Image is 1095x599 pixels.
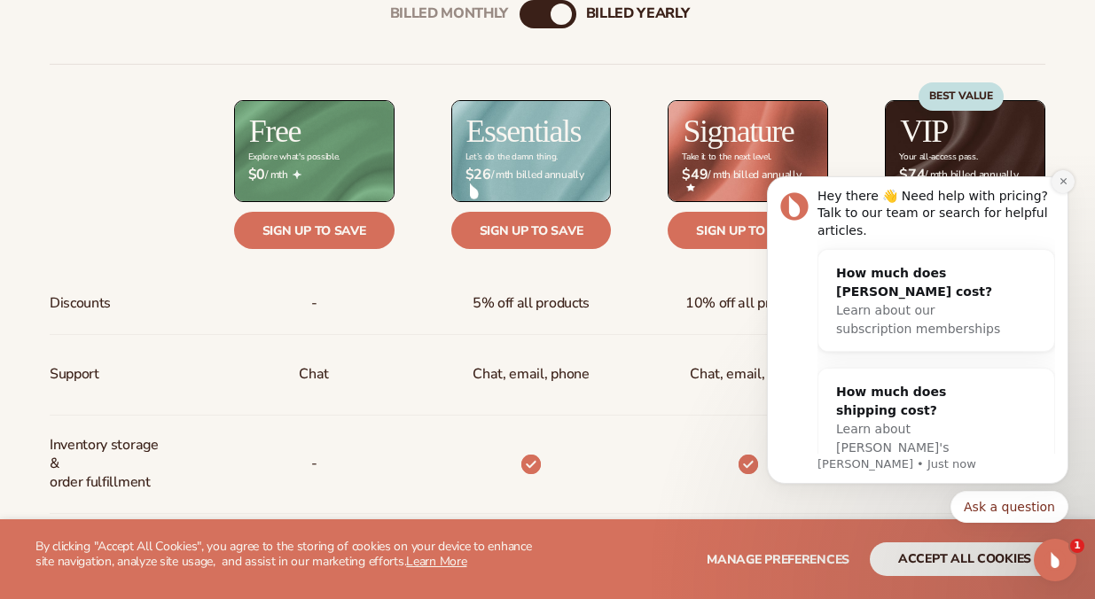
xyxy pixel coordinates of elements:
strong: $0 [248,167,265,183]
h2: VIP [900,115,948,147]
h2: Essentials [466,115,582,147]
span: Support [50,358,99,391]
span: 1 [1070,539,1084,553]
span: 10% off all products [685,287,811,320]
iframe: Intercom live chat [1034,539,1076,581]
span: Chat, email, phone [690,358,806,391]
strong: $26 [465,167,491,183]
iframe: Intercom notifications message [740,119,1095,551]
p: - [311,447,317,480]
div: Billed Monthly [390,5,509,22]
span: Inventory storage & order fulfillment [50,429,168,498]
img: VIP_BG_199964bd-3653-43bc-8a67-789d2d7717b9.jpg [886,101,1044,201]
button: Manage preferences [707,542,849,576]
span: / mth billed annually [682,167,814,192]
strong: $49 [682,167,708,183]
img: drop.png [470,183,479,199]
a: Sign up to save [234,212,395,249]
a: Learn More [406,553,466,570]
a: Sign up to save [668,212,828,249]
span: 5% off all products [473,287,590,320]
img: free_bg.png [235,101,394,201]
span: Discounts [50,287,111,320]
img: Star_6.png [686,183,695,191]
p: Chat [299,358,329,391]
span: / mth [248,167,380,183]
img: Essentials_BG_9050f826-5aa9-47d9-a362-757b82c62641.jpg [452,101,611,201]
img: Free_Icon_bb6e7c7e-73f8-44bd-8ed0-223ea0fc522e.png [293,170,301,179]
p: By clicking "Accept All Cookies", you agree to the storing of cookies on your device to enhance s... [35,540,548,570]
span: Manage preferences [707,551,849,568]
span: - [311,287,317,320]
h2: Signature [683,115,794,147]
span: / mth billed annually [465,167,598,200]
p: Chat, email, phone [473,358,589,391]
a: Sign up to save [451,212,612,249]
div: billed Yearly [586,5,690,22]
button: accept all cookies [870,542,1060,576]
h2: Free [249,115,301,147]
div: BEST VALUE [919,82,1004,111]
img: Signature_BG_eeb718c8-65ac-49e3-a4e5-327c6aa73146.jpg [669,101,827,201]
